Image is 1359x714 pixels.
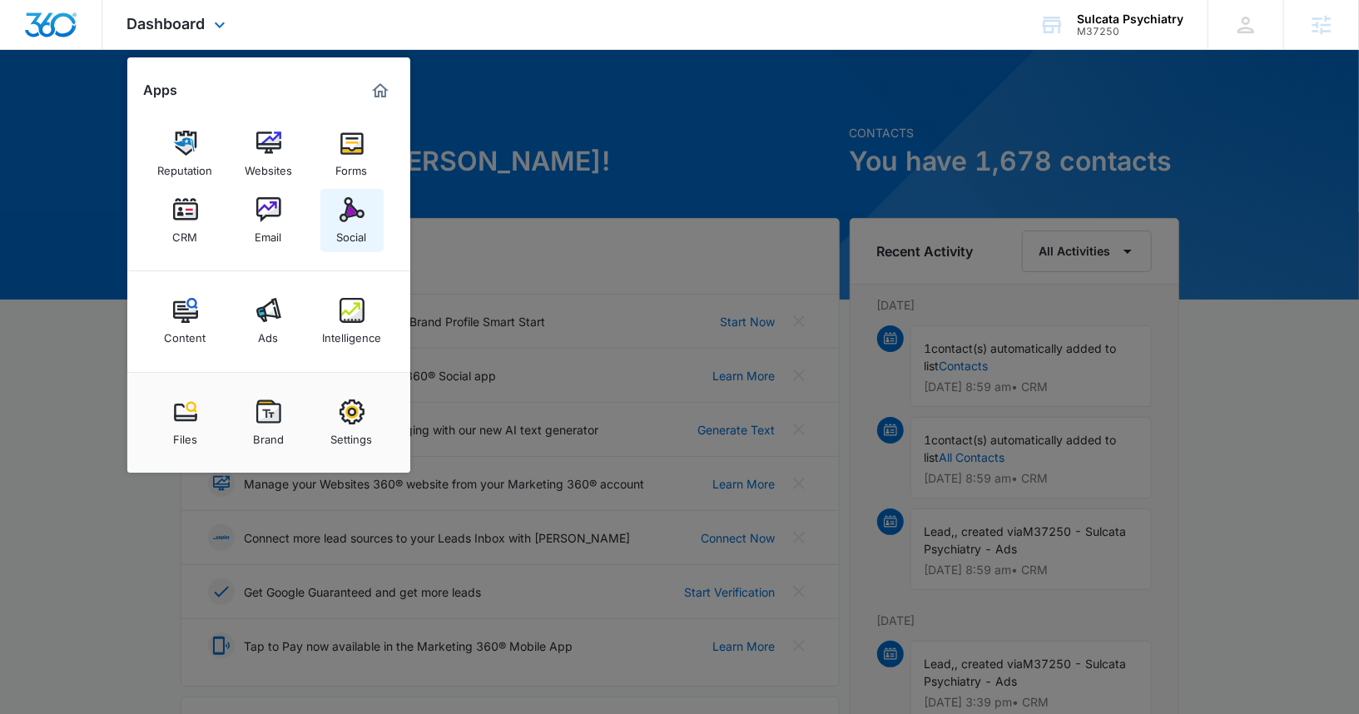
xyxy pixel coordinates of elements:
[173,222,198,244] div: CRM
[320,189,384,252] a: Social
[255,222,282,244] div: Email
[1077,26,1183,37] div: account id
[237,189,300,252] a: Email
[237,122,300,186] a: Websites
[154,290,217,353] a: Content
[320,122,384,186] a: Forms
[253,424,284,446] div: Brand
[158,156,213,177] div: Reputation
[259,323,279,345] div: Ads
[337,222,367,244] div: Social
[320,391,384,454] a: Settings
[154,189,217,252] a: CRM
[237,391,300,454] a: Brand
[237,290,300,353] a: Ads
[173,424,197,446] div: Files
[165,323,206,345] div: Content
[1077,12,1183,26] div: account name
[367,77,394,104] a: Marketing 360® Dashboard
[245,156,292,177] div: Websites
[336,156,368,177] div: Forms
[144,82,178,98] h2: Apps
[331,424,373,446] div: Settings
[320,290,384,353] a: Intelligence
[154,391,217,454] a: Files
[127,15,206,32] span: Dashboard
[322,323,381,345] div: Intelligence
[154,122,217,186] a: Reputation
